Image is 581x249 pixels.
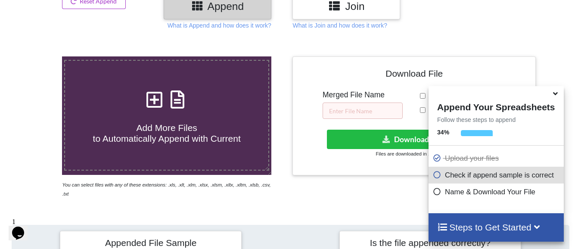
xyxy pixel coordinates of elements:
[9,215,36,240] iframe: chat widget
[433,153,561,164] p: Upload your files
[292,21,387,30] p: What is Join and how does it work?
[376,151,453,156] small: Files are downloaded in .xlsx format
[437,129,449,136] b: 34 %
[426,106,505,115] span: Add Source File Names
[437,222,555,233] h4: Steps to Get Started
[323,90,403,100] h5: Merged File Name
[62,182,270,196] i: You can select files with any of these extensions: .xls, .xlt, .xlm, .xlsx, .xlsm, .xltx, .xltm, ...
[327,130,500,149] button: Download File
[429,115,563,124] p: Follow these steps to append
[93,123,241,143] span: Add More Files to Automatically Append with Current
[426,92,491,100] span: Remove Duplicates
[323,103,403,119] input: Enter File Name
[346,237,515,248] h4: Is the file appended correctly?
[299,63,529,87] h4: Download File
[433,170,561,181] p: Check if append sample is correct
[429,100,563,112] h4: Append Your Spreadsheets
[168,21,271,30] p: What is Append and how does it work?
[433,187,561,197] p: Name & Download Your File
